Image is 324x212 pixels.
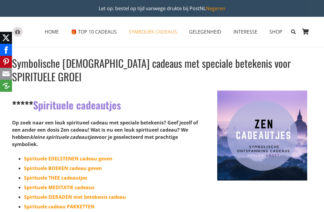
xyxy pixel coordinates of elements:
[24,155,112,162] a: Spirituele EDELSTENEN cadeau geven
[189,28,221,35] span: GELEGENHEID
[263,24,288,39] a: SHOPSHOP Menu
[269,28,282,35] span: SHOP
[227,24,263,39] a: INTERESSEINTERESSE Menu
[39,24,65,39] a: HOMEHOME Menu
[217,91,307,181] img: Relax en anti-stress cadeaus voor meer Zen
[24,194,126,200] a: Spirituele SIERADEN met betekenis cadeau
[24,165,102,172] a: Spirituele BOEKEN cadeau geven
[30,134,96,140] em: kleine spirituele cadeautjes
[12,56,307,83] h1: Symbolische [DEMOGRAPHIC_DATA] cadeaus met speciale betekenis voor SPIRITUELE GROEI
[24,175,87,181] a: Spirituele THEE cadeautjes
[12,119,198,148] strong: Op zoek naar een leuk spiritueel cadeau met speciale betekenis? Geef jezelf of een ander een dosi...
[299,17,312,47] a: Winkelwagen
[24,184,94,191] a: Spirituele MEDITATIE cadeaus
[183,24,227,39] a: GELEGENHEIDGELEGENHEID Menu
[288,24,299,39] a: Zoeken
[12,97,121,112] strong: Spirituele cadeautjes
[129,28,177,35] span: SYMBOLIEK CADEAUS
[12,27,23,37] a: gift-box-icon-grey-inspirerendwinkelen
[123,24,183,39] a: SYMBOLIEK CADEAUSSYMBOLIEK CADEAUS Menu
[233,28,257,35] span: INTERESSE
[206,5,225,12] a: Negeren
[65,24,123,39] a: 🎁 TOP 10 CADEAUS🎁 TOP 10 CADEAUS Menu
[71,28,117,35] span: 🎁 TOP 10 CADEAUS
[45,28,59,35] span: HOME
[24,203,94,210] a: Spirituele cadeau PAKKETTEN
